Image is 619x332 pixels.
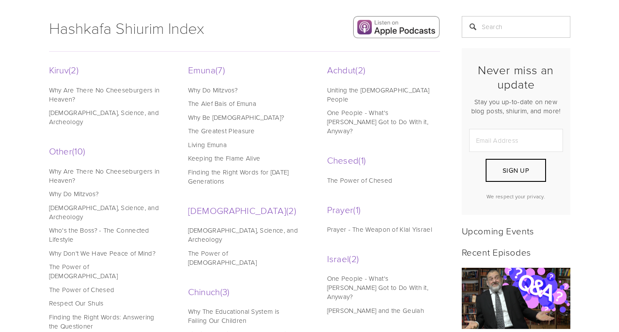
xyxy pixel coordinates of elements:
a: Finding the Right Words: Answering the Questioner [49,312,160,331]
a: The Power of [DEMOGRAPHIC_DATA] [188,249,299,267]
a: One People - What's [PERSON_NAME] Got to Do With it, Anyway? [327,274,438,301]
button: Sign Up [486,159,546,182]
span: 3 [220,285,230,298]
a: [DEMOGRAPHIC_DATA], Science, and Archeology [49,203,160,221]
span: Sign Up [503,166,529,175]
a: Prayer1 [327,203,440,216]
a: Why Don't We Have Peace of Mind? [49,249,160,258]
a: The Power of [DEMOGRAPHIC_DATA] [49,262,160,280]
a: Respect Our Shuls [49,299,160,308]
a: Why Are There No Cheeseburgers in Heaven? [49,167,160,185]
span: 10 [72,145,85,157]
h2: Recent Episodes [462,247,570,257]
span: 1 [353,203,361,216]
a: Kiruv2 [49,63,162,76]
a: Chinuch3 [188,285,301,298]
a: Who's the Boss? - The Connected Lifestyle [49,226,160,244]
a: [PERSON_NAME] and the Geulah [327,306,438,315]
a: The Greatest Pleasure [188,126,299,135]
a: Living Emuna [188,140,299,149]
a: Why Are There No Cheeseburgers in Heaven? [49,85,160,104]
a: [DEMOGRAPHIC_DATA], Science, and Archeology [49,108,160,126]
a: Emuna7 [188,63,301,76]
h2: Upcoming Events [462,225,570,236]
a: Keeping the Flame Alive [188,154,299,163]
a: Why The Educational System is Failing Our Children [188,307,299,325]
input: Search [462,16,570,38]
h1: Hashkafa Shiurim Index [49,16,271,39]
a: [DEMOGRAPHIC_DATA]2 [188,204,301,217]
a: Prayer - The Weapon of Klal Yisrael [327,225,438,234]
a: Finding the Right Words for [DATE] Generations [188,168,299,186]
a: Other10 [49,145,162,157]
a: Listeners' questions (Ep. 296) [462,268,570,329]
a: Why Do Mitzvos? [49,189,160,198]
h2: Never miss an update [469,63,563,91]
a: Why Do Mitzvos? [188,85,299,95]
span: 7 [215,63,225,76]
a: Achdut2 [327,63,440,76]
input: Email Address [469,129,563,152]
span: 2 [69,63,79,76]
a: One People - What's [PERSON_NAME] Got to Do With it, Anyway? [327,108,438,135]
span: 1 [358,154,366,166]
a: Israel2 [327,252,440,265]
a: Chesed1 [327,154,440,166]
a: Uniting the [DEMOGRAPHIC_DATA] People [327,85,438,104]
p: We respect your privacy. [469,193,563,200]
a: The Power of Chesed [327,176,438,185]
span: 2 [286,204,296,217]
a: Why Be [DEMOGRAPHIC_DATA]? [188,113,299,122]
span: 2 [349,252,359,265]
a: The Power of Chesed [49,285,160,294]
a: The Alef Bais of Emuna [188,99,299,108]
span: 2 [355,63,365,76]
p: Stay you up-to-date on new blog posts, shiurim, and more! [469,97,563,115]
a: [DEMOGRAPHIC_DATA], Science, and Archeology [188,226,299,244]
